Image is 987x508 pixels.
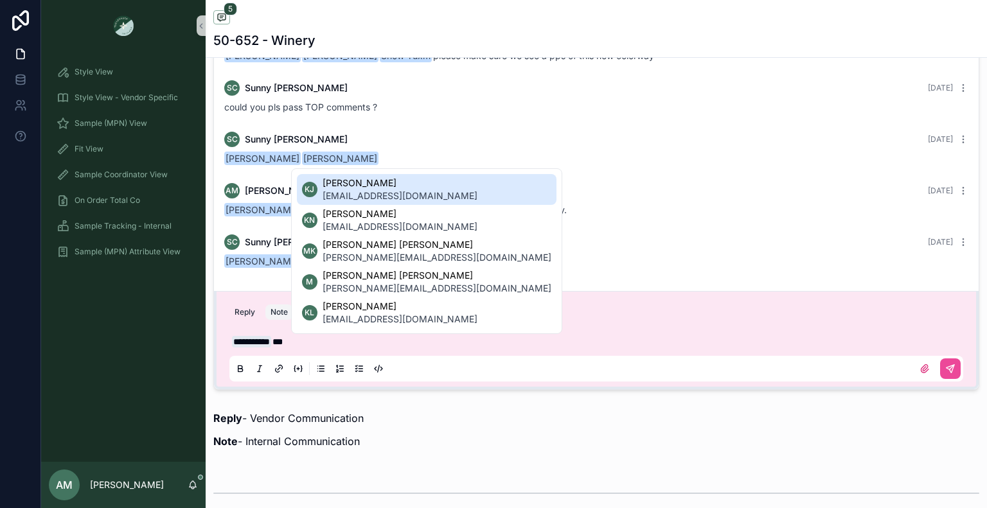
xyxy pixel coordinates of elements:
[41,51,206,280] div: scrollable content
[75,221,172,231] span: Sample Tracking - Internal
[75,247,181,257] span: Sample (MPN) Attribute View
[213,31,316,49] h1: 50-652 - Winery
[928,83,953,92] span: [DATE]
[213,435,238,448] strong: Note
[928,134,953,144] span: [DATE]
[49,163,198,186] a: Sample Coordinator View
[75,118,147,128] span: Sample (MPN) View
[56,477,73,493] span: AM
[213,412,242,425] strong: Reply
[75,67,113,77] span: Style View
[49,112,198,135] a: Sample (MPN) View
[323,220,477,233] span: [EMAIL_ADDRESS][DOMAIN_NAME]
[213,434,979,449] p: - Internal Communication
[49,60,198,83] a: Style View
[323,269,551,282] span: [PERSON_NAME] [PERSON_NAME]
[75,144,103,154] span: Fit View
[75,92,178,103] span: Style View - Vendor Specific
[49,86,198,109] a: Style View - Vendor Specific
[227,134,238,145] span: SC
[213,10,230,26] button: 5
[224,254,301,268] span: [PERSON_NAME]
[49,240,198,263] a: Sample (MPN) Attribute View
[323,300,477,313] span: [PERSON_NAME]
[323,189,477,202] span: [EMAIL_ADDRESS][DOMAIN_NAME]
[113,15,134,36] img: App logo
[323,251,551,264] span: [PERSON_NAME][EMAIL_ADDRESS][DOMAIN_NAME]
[291,168,562,334] div: Suggested mentions
[75,195,140,206] span: On Order Total Co
[229,304,260,320] button: Reply
[49,137,198,161] a: Fit View
[227,237,238,247] span: SC
[302,152,378,165] span: [PERSON_NAME]
[323,282,551,295] span: [PERSON_NAME][EMAIL_ADDRESS][DOMAIN_NAME]
[323,238,551,251] span: [PERSON_NAME] [PERSON_NAME]
[245,133,348,146] span: Sunny [PERSON_NAME]
[323,313,477,326] span: [EMAIL_ADDRESS][DOMAIN_NAME]
[227,83,238,93] span: SC
[323,207,477,220] span: [PERSON_NAME]
[224,204,567,215] span: We are fitting this style [DATE] and will send comments shortly.
[271,307,288,317] div: Note
[928,186,953,195] span: [DATE]
[224,50,654,61] span: please make sure we see a pps of this new colorway
[224,203,301,216] span: [PERSON_NAME]
[323,177,477,189] span: [PERSON_NAME]
[90,478,164,491] p: [PERSON_NAME]
[245,236,348,249] span: Sunny [PERSON_NAME]
[303,246,316,256] span: MK
[75,170,168,180] span: Sample Coordinator View
[226,186,238,196] span: AM
[928,237,953,247] span: [DATE]
[224,101,377,112] span: could you pls pass TOP comments ?
[245,82,348,94] span: Sunny [PERSON_NAME]
[305,184,314,195] span: KJ
[49,189,198,212] a: On Order Total Co
[245,184,395,197] span: [PERSON_NAME] [PERSON_NAME]
[224,152,301,165] span: [PERSON_NAME]
[213,410,979,426] p: - Vendor Communication
[265,304,293,320] button: Note
[305,308,314,318] span: KL
[49,215,198,238] a: Sample Tracking - Internal
[224,3,237,15] span: 5
[304,215,315,225] span: KN
[306,277,313,287] span: M
[224,256,489,267] span: okay ,noted,waiting comments come in soon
